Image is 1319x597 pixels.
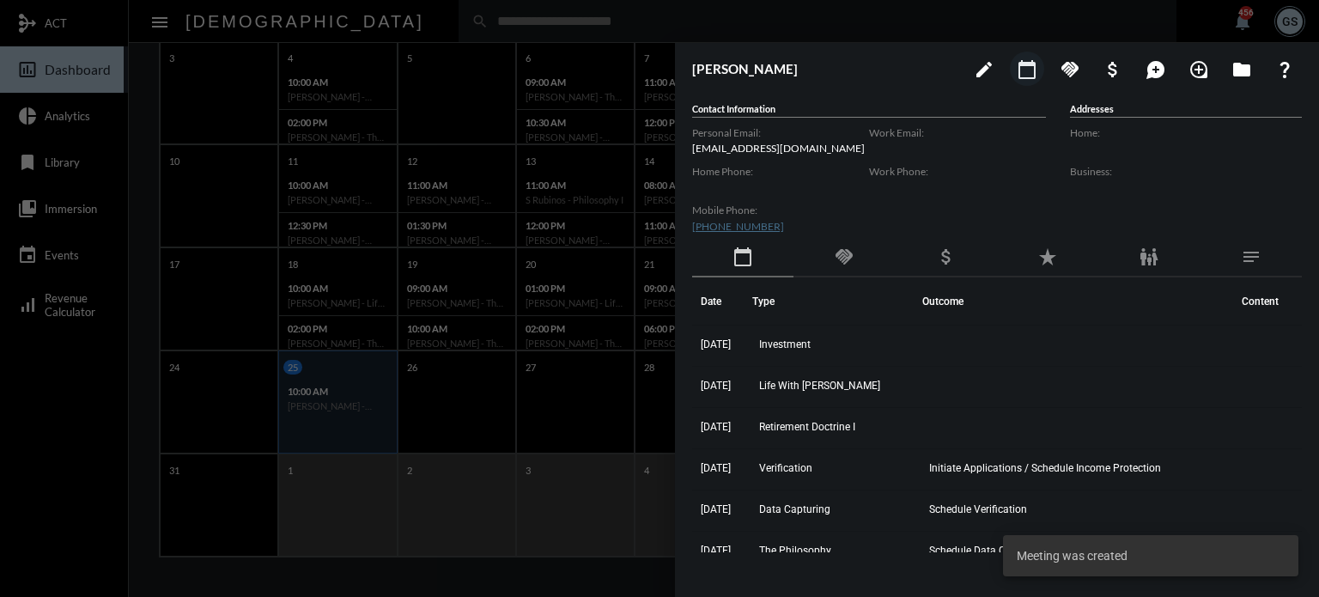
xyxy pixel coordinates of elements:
label: Personal Email: [692,126,869,139]
h3: [PERSON_NAME] [692,61,958,76]
span: Investment [759,338,811,350]
span: Verification [759,462,812,474]
span: Meeting was created [1017,547,1128,564]
span: Initiate Applications / Schedule Income Protection [929,462,1161,474]
button: Add Commitment [1053,52,1087,86]
span: Schedule Data Capturing [929,545,1045,557]
th: Content [1233,277,1302,326]
mat-icon: family_restroom [1139,247,1159,267]
mat-icon: handshake [834,247,854,267]
h5: Addresses [1070,103,1302,118]
span: [DATE] [701,503,731,515]
label: Home: [1070,126,1302,139]
mat-icon: folder [1231,59,1252,80]
button: Add meeting [1010,52,1044,86]
a: [PHONE_NUMBER] [692,220,784,233]
mat-icon: star_rate [1037,247,1058,267]
button: Add Mention [1139,52,1173,86]
mat-icon: question_mark [1274,59,1295,80]
th: Date [692,277,752,326]
span: [DATE] [701,338,731,350]
span: [DATE] [701,421,731,433]
mat-icon: edit [974,59,994,80]
label: Mobile Phone: [692,204,869,216]
th: Type [752,277,923,326]
h5: Contact Information [692,103,1046,118]
mat-icon: attach_money [1103,59,1123,80]
mat-icon: notes [1241,247,1261,267]
button: What If? [1267,52,1302,86]
button: Archives [1225,52,1259,86]
mat-icon: calendar_today [732,247,753,267]
button: edit person [967,52,1001,86]
span: [DATE] [701,545,731,557]
mat-icon: calendar_today [1017,59,1037,80]
label: Business: [1070,165,1302,178]
button: Add Business [1096,52,1130,86]
mat-icon: loupe [1188,59,1209,80]
mat-icon: maps_ugc [1146,59,1166,80]
label: Work Email: [869,126,1046,139]
span: Life With [PERSON_NAME] [759,380,880,392]
label: Home Phone: [692,165,869,178]
span: The Philosophy [759,545,831,557]
span: Schedule Verification [929,503,1027,515]
button: Add Introduction [1182,52,1216,86]
p: [EMAIL_ADDRESS][DOMAIN_NAME] [692,142,869,155]
span: [DATE] [701,380,731,392]
label: Work Phone: [869,165,1046,178]
mat-icon: attach_money [936,247,957,267]
span: [DATE] [701,462,731,474]
mat-icon: handshake [1060,59,1080,80]
th: Outcome [922,277,1233,326]
span: Retirement Doctrine I [759,421,855,433]
span: Data Capturing [759,503,830,515]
